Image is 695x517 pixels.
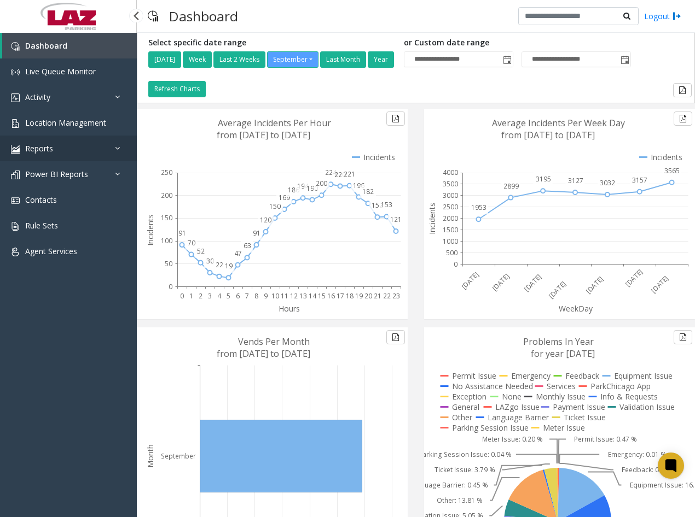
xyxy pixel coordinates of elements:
[11,68,20,77] img: 'icon'
[459,270,480,291] text: [DATE]
[290,291,298,301] text: 12
[178,228,186,238] text: 91
[11,171,20,179] img: 'icon'
[281,291,288,301] text: 11
[169,281,172,291] text: 0
[536,174,551,184] text: 3195
[490,272,511,293] text: [DATE]
[362,187,374,196] text: 182
[254,291,258,301] text: 8
[269,202,281,211] text: 150
[503,181,519,190] text: 2899
[11,196,20,205] img: 'icon'
[208,291,212,301] text: 3
[325,168,337,177] text: 224
[145,214,155,246] text: Incidents
[471,203,486,212] text: 1953
[674,111,692,126] button: Export to pdf
[11,119,20,128] img: 'icon'
[673,10,681,22] img: logout
[523,336,594,348] text: Problems In Year
[244,241,251,250] text: 63
[443,191,458,200] text: 3000
[245,291,249,301] text: 7
[390,215,402,224] text: 121
[443,202,458,211] text: 2500
[568,176,583,185] text: 3127
[11,222,20,231] img: 'icon'
[409,480,488,490] text: Language Barrier: 0.45 %
[435,465,495,474] text: Ticket Issue: 3.79 %
[309,291,317,301] text: 14
[344,169,355,178] text: 221
[353,180,364,190] text: 196
[148,51,181,68] button: [DATE]
[238,336,310,348] text: Vends Per Month
[188,238,195,247] text: 70
[11,145,20,154] img: 'icon'
[437,496,483,505] text: Other: 13.81 %
[279,303,300,314] text: Hours
[145,444,155,468] text: Month
[649,273,670,295] text: [DATE]
[381,200,392,209] text: 153
[161,451,196,460] text: September
[279,193,290,202] text: 169
[364,291,372,301] text: 20
[11,93,20,102] img: 'icon'
[327,291,335,301] text: 16
[25,40,67,51] span: Dashboard
[148,3,158,30] img: pageIcon
[227,291,230,301] text: 5
[183,51,212,68] button: Week
[25,195,57,205] span: Contacts
[25,143,53,154] span: Reports
[288,185,299,195] text: 186
[316,179,327,188] text: 200
[161,213,172,222] text: 150
[664,166,680,175] text: 3565
[632,175,647,185] text: 3157
[306,183,318,192] text: 190
[161,168,172,177] text: 250
[161,190,172,199] text: 200
[600,178,615,187] text: 3032
[454,259,457,268] text: 0
[197,246,205,255] text: 52
[206,256,214,266] text: 30
[443,214,458,223] text: 2000
[574,434,637,444] text: Permit Issue: 0.47 %
[386,111,405,126] button: Export to pdf
[482,434,543,444] text: Meter Issue: 0.20 %
[623,267,645,289] text: [DATE]
[189,291,193,301] text: 1
[404,38,631,48] h5: or Custom date range
[199,291,202,301] text: 2
[25,117,106,128] span: Location Management
[253,228,260,238] text: 91
[25,220,58,231] span: Rule Sets
[443,168,458,177] text: 4000
[501,129,595,141] text: from [DATE] to [DATE]
[165,259,172,268] text: 50
[443,225,458,234] text: 1500
[383,291,391,301] text: 22
[25,92,50,102] span: Activity
[25,246,77,256] span: Agent Services
[25,66,96,77] span: Live Queue Monitor
[320,51,366,68] button: Last Month
[446,248,457,257] text: 500
[492,117,625,129] text: Average Incidents Per Week Day
[11,248,20,256] img: 'icon'
[161,236,172,245] text: 100
[218,117,331,129] text: Average Incidents Per Hour
[318,291,326,301] text: 15
[608,450,667,459] text: Emergency: 0.01 %
[673,83,692,97] button: Export to pdf
[225,261,233,271] text: 19
[559,303,593,314] text: WeekDay
[217,291,222,301] text: 4
[618,52,630,67] span: Toggle popup
[271,291,279,301] text: 10
[419,450,512,459] text: Parking Session Issue: 0.04 %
